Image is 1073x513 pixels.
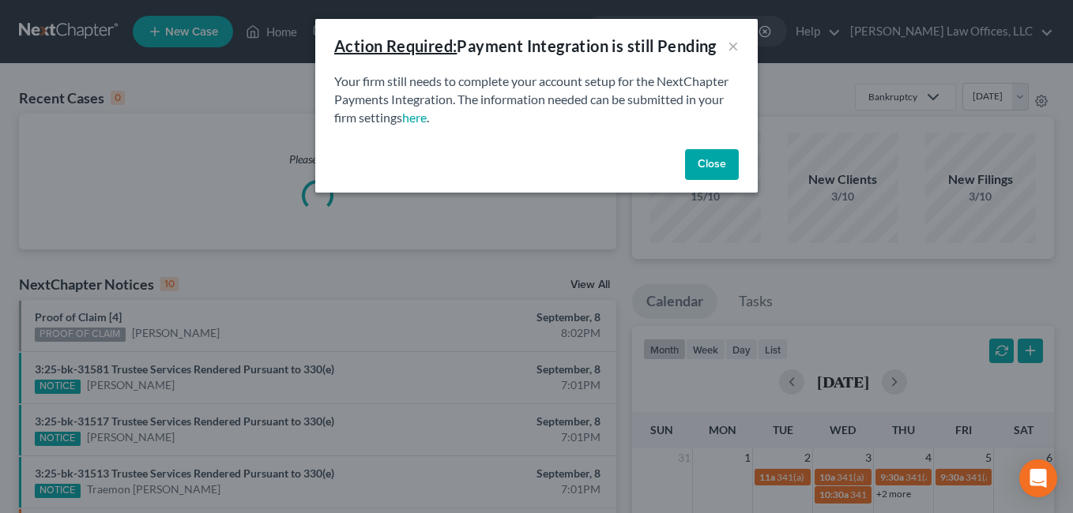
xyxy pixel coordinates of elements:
a: here [402,110,427,125]
div: Payment Integration is still Pending [334,35,717,57]
button: Close [685,149,739,181]
button: × [728,36,739,55]
div: Open Intercom Messenger [1019,459,1057,497]
u: Action Required: [334,36,457,55]
p: Your firm still needs to complete your account setup for the NextChapter Payments Integration. Th... [334,73,739,127]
